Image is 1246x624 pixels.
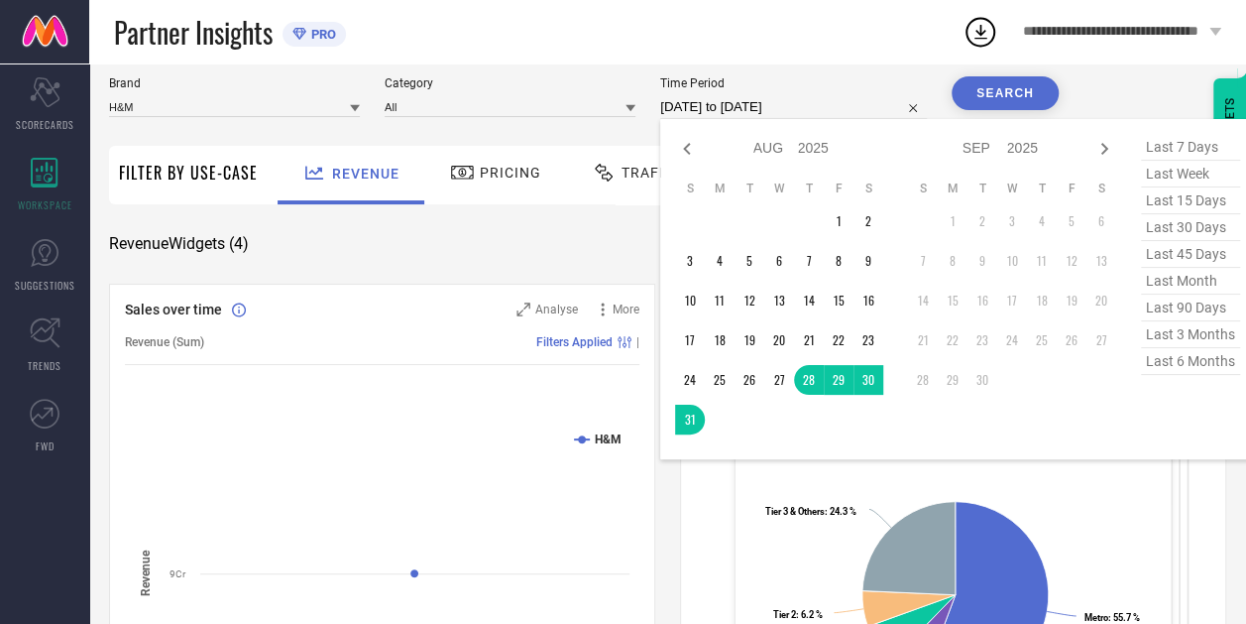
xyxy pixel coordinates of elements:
td: Thu Sep 25 2025 [1027,325,1057,355]
span: last 30 days [1141,214,1240,241]
span: Traffic [622,165,683,181]
td: Sat Sep 27 2025 [1086,325,1116,355]
text: : 24.3 % [765,505,856,516]
text: : 55.7 % [1084,612,1140,623]
td: Tue Sep 02 2025 [967,206,997,236]
td: Wed Sep 10 2025 [997,246,1027,276]
span: Sales over time [125,302,222,317]
div: Next month [1092,137,1116,161]
td: Sat Aug 30 2025 [853,365,883,395]
td: Mon Aug 11 2025 [705,286,735,315]
span: last 6 months [1141,348,1240,375]
th: Tuesday [967,181,997,196]
td: Fri Aug 08 2025 [824,246,853,276]
td: Mon Sep 01 2025 [938,206,967,236]
td: Thu Aug 14 2025 [794,286,824,315]
span: Category [385,76,635,90]
td: Sat Aug 02 2025 [853,206,883,236]
td: Sun Aug 10 2025 [675,286,705,315]
td: Sat Sep 06 2025 [1086,206,1116,236]
td: Tue Sep 23 2025 [967,325,997,355]
td: Wed Sep 24 2025 [997,325,1027,355]
span: last week [1141,161,1240,187]
th: Wednesday [997,181,1027,196]
td: Thu Aug 21 2025 [794,325,824,355]
span: Revenue (Sum) [125,335,204,349]
span: last 7 days [1141,134,1240,161]
span: Filters Applied [536,335,613,349]
td: Tue Aug 19 2025 [735,325,764,355]
td: Fri Aug 15 2025 [824,286,853,315]
th: Thursday [1027,181,1057,196]
td: Fri Sep 19 2025 [1057,286,1086,315]
span: SCORECARDS [16,117,74,132]
button: Search [952,76,1059,110]
td: Tue Aug 26 2025 [735,365,764,395]
td: Thu Sep 11 2025 [1027,246,1057,276]
td: Sat Aug 23 2025 [853,325,883,355]
span: last month [1141,268,1240,295]
td: Wed Aug 27 2025 [764,365,794,395]
span: Brand [109,76,360,90]
span: WORKSPACE [18,197,72,212]
td: Thu Sep 04 2025 [1027,206,1057,236]
td: Sat Aug 09 2025 [853,246,883,276]
td: Wed Sep 03 2025 [997,206,1027,236]
td: Thu Aug 07 2025 [794,246,824,276]
tspan: Metro [1084,612,1108,623]
td: Tue Sep 16 2025 [967,286,997,315]
td: Fri Sep 12 2025 [1057,246,1086,276]
td: Tue Sep 30 2025 [967,365,997,395]
th: Saturday [853,181,883,196]
span: last 3 months [1141,321,1240,348]
div: Previous month [675,137,699,161]
td: Tue Aug 05 2025 [735,246,764,276]
td: Tue Aug 12 2025 [735,286,764,315]
th: Sunday [908,181,938,196]
span: TRENDS [28,358,61,373]
span: PRO [306,27,336,42]
th: Wednesday [764,181,794,196]
span: last 90 days [1141,295,1240,321]
span: Revenue [332,166,399,182]
td: Sun Aug 17 2025 [675,325,705,355]
td: Fri Aug 01 2025 [824,206,853,236]
td: Wed Sep 17 2025 [997,286,1027,315]
span: last 15 days [1141,187,1240,214]
td: Sun Aug 31 2025 [675,405,705,435]
text: : 6.2 % [773,609,823,620]
span: Revenue Widgets ( 4 ) [109,234,249,254]
th: Monday [705,181,735,196]
th: Saturday [1086,181,1116,196]
td: Mon Sep 08 2025 [938,246,967,276]
td: Fri Sep 05 2025 [1057,206,1086,236]
tspan: Tier 2 [773,609,796,620]
span: SUGGESTIONS [15,278,75,293]
span: | [636,335,639,349]
td: Wed Aug 06 2025 [764,246,794,276]
td: Mon Sep 29 2025 [938,365,967,395]
td: Thu Sep 18 2025 [1027,286,1057,315]
td: Sun Sep 28 2025 [908,365,938,395]
td: Thu Aug 28 2025 [794,365,824,395]
span: FWD [36,438,55,453]
td: Sat Sep 13 2025 [1086,246,1116,276]
span: Analyse [535,303,578,316]
td: Sun Aug 03 2025 [675,246,705,276]
td: Fri Sep 26 2025 [1057,325,1086,355]
th: Friday [1057,181,1086,196]
svg: Zoom [516,303,530,316]
td: Mon Aug 25 2025 [705,365,735,395]
td: Tue Sep 09 2025 [967,246,997,276]
td: Sun Sep 21 2025 [908,325,938,355]
div: Open download list [963,14,998,50]
th: Thursday [794,181,824,196]
th: Sunday [675,181,705,196]
text: 9Cr [170,568,186,579]
td: Sun Sep 14 2025 [908,286,938,315]
th: Monday [938,181,967,196]
span: Pricing [480,165,541,181]
span: Filter By Use-Case [119,161,258,185]
span: Partner Insights [114,12,273,53]
text: H&M [595,433,622,446]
